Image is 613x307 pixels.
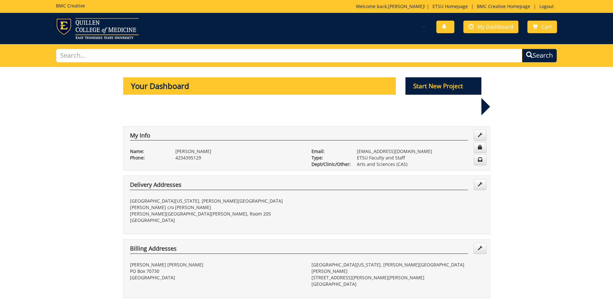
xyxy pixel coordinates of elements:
a: BMC Creative Homepage [474,3,534,9]
a: [PERSON_NAME] [388,3,424,9]
p: Type: [311,155,347,161]
p: Name: [130,148,166,155]
p: [GEOGRAPHIC_DATA] [130,274,302,281]
a: Edit Addresses [474,179,487,190]
p: [GEOGRAPHIC_DATA][US_STATE], [PERSON_NAME][GEOGRAPHIC_DATA][PERSON_NAME] c/o [PERSON_NAME] [130,198,302,211]
a: Cart [527,21,557,33]
p: [STREET_ADDRESS][PERSON_NAME][PERSON_NAME] [311,274,483,281]
p: ETSU Faculty and Staff [357,155,483,161]
p: Dept/Clinic/Other: [311,161,347,168]
p: 4234395129 [175,155,302,161]
p: [GEOGRAPHIC_DATA][US_STATE], [PERSON_NAME][GEOGRAPHIC_DATA][PERSON_NAME] [311,262,483,274]
p: Arts and Sciences (CAS) [357,161,483,168]
a: My Dashboard [463,21,518,33]
p: PO Box 70730 [130,268,302,274]
p: Email: [311,148,347,155]
p: Welcome back, ! | | | [356,3,557,10]
p: Your Dashboard [123,77,396,95]
p: [PERSON_NAME] [PERSON_NAME] [130,262,302,268]
a: Logout [536,3,557,9]
a: Start New Project [405,83,481,90]
h4: Billing Addresses [130,245,468,254]
p: [PERSON_NAME][GEOGRAPHIC_DATA][PERSON_NAME], Room 205 [130,211,302,217]
a: ETSU Homepage [429,3,471,9]
button: Search [522,49,557,62]
span: My Dashboard [478,23,513,30]
p: [PERSON_NAME] [175,148,302,155]
p: Start New Project [405,77,481,95]
input: Search... [56,49,523,62]
p: Phone: [130,155,166,161]
p: [EMAIL_ADDRESS][DOMAIN_NAME] [357,148,483,155]
a: Change Communication Preferences [474,154,487,165]
a: Edit Addresses [474,243,487,254]
span: Cart [542,23,552,30]
a: Edit Info [474,130,487,141]
h4: My Info [130,132,468,141]
a: Change Password [474,142,487,153]
p: [GEOGRAPHIC_DATA] [311,281,483,287]
h5: BMC Creative [56,3,85,8]
h4: Delivery Addresses [130,182,468,190]
p: [GEOGRAPHIC_DATA] [130,217,302,224]
img: ETSU logo [56,18,139,39]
